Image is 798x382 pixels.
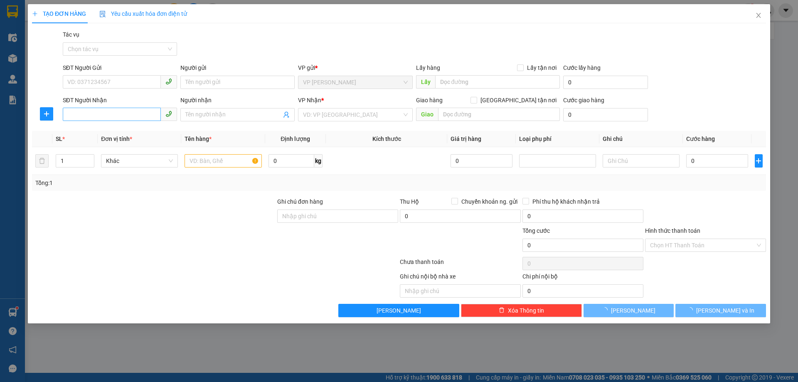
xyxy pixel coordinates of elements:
button: deleteXóa Thông tin [461,304,582,317]
span: kg [314,154,323,168]
button: delete [35,154,49,168]
span: Giao hàng [416,97,443,104]
button: Close [747,4,770,27]
span: Xóa Thông tin [508,306,544,315]
div: SĐT Người Gửi [63,63,177,72]
div: Chi phí nội bộ [522,272,643,284]
div: Ghi chú nội bộ nhà xe [400,272,521,284]
button: plus [755,154,763,168]
img: icon [99,11,106,17]
span: Thu Hộ [400,198,419,205]
input: Nhập ghi chú [400,284,521,298]
label: Ghi chú đơn hàng [277,198,323,205]
span: delete [499,307,505,314]
input: 0 [451,154,513,168]
span: phone [165,78,172,85]
div: VP gửi [298,63,413,72]
span: Lấy tận nơi [524,63,560,72]
span: close [755,12,762,19]
span: Lấy [416,75,435,89]
button: [PERSON_NAME] [339,304,460,317]
span: loading [687,307,696,313]
label: Cước lấy hàng [563,64,601,71]
label: Cước giao hàng [563,97,604,104]
span: [PERSON_NAME] [377,306,421,315]
div: Chưa thanh toán [399,257,522,272]
span: Giao [416,108,438,121]
span: [PERSON_NAME] [611,306,656,315]
span: loading [602,307,611,313]
th: Loại phụ phí [516,131,599,147]
input: Dọc đường [435,75,560,89]
span: Yêu cầu xuất hóa đơn điện tử [99,10,187,17]
span: plus [32,11,38,17]
th: Ghi chú [599,131,683,147]
div: Người gửi [180,63,295,72]
span: TẠO ĐƠN HÀNG [32,10,86,17]
div: Người nhận [180,96,295,105]
button: [PERSON_NAME] và In [676,304,766,317]
label: Hình thức thanh toán [645,227,700,234]
input: Cước lấy hàng [563,76,648,89]
input: Cước giao hàng [563,108,648,121]
span: phone [165,111,172,117]
div: Tổng: 1 [35,178,308,187]
span: [GEOGRAPHIC_DATA] tận nơi [477,96,560,105]
span: VP Nhận [298,97,322,104]
span: Định lượng [281,136,310,142]
span: Khác [106,155,173,167]
input: Dọc đường [438,108,560,121]
span: Đơn vị tính [101,136,133,142]
span: Giá trị hàng [451,136,482,142]
span: SL [56,136,62,142]
input: Ghi chú đơn hàng [277,209,398,223]
span: Chuyển khoản ng. gửi [458,197,521,206]
span: Cước hàng [687,136,715,142]
span: Lấy hàng [416,64,440,71]
span: plus [755,158,762,164]
div: SĐT Người Nhận [63,96,177,105]
span: Tổng cước [522,227,550,234]
input: VD: Bàn, Ghế [185,154,262,168]
span: Phí thu hộ khách nhận trả [529,197,603,206]
span: user-add [283,111,290,118]
span: plus [40,111,53,117]
span: [PERSON_NAME] và In [696,306,754,315]
span: VP Hà Tĩnh [303,76,408,89]
button: plus [40,107,53,121]
input: Ghi Chú [603,154,680,168]
span: Tên hàng [185,136,212,142]
span: Kích thước [372,136,401,142]
label: Tác vụ [63,31,79,38]
button: [PERSON_NAME] [584,304,674,317]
